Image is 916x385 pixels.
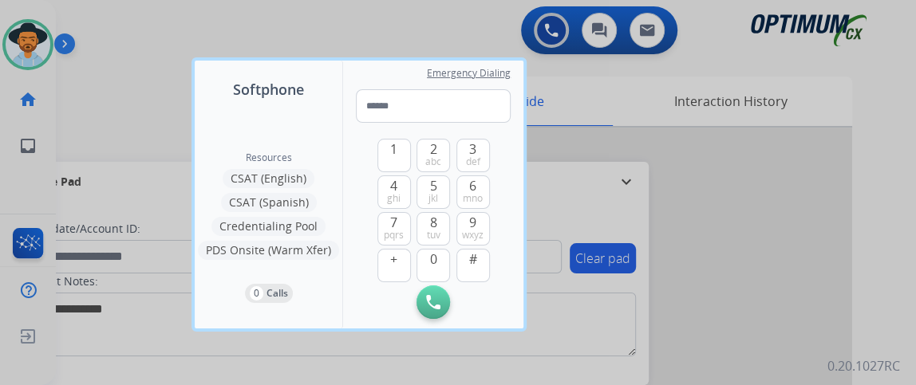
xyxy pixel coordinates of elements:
[430,249,437,269] span: 0
[246,151,292,164] span: Resources
[430,176,437,195] span: 5
[430,139,437,159] span: 2
[462,229,484,242] span: wxyz
[426,295,440,309] img: call-button
[377,212,411,246] button: 7pqrs
[377,139,411,172] button: 1
[469,176,476,195] span: 6
[466,155,480,168] span: def
[427,67,511,80] span: Emergency Dialing
[827,356,900,375] p: 0.20.1027RC
[233,78,304,100] span: Softphone
[427,229,440,242] span: tuv
[390,249,397,269] span: +
[456,175,490,209] button: 6mno
[456,139,490,172] button: 3def
[377,175,411,209] button: 4ghi
[425,155,441,168] span: abc
[211,217,326,236] button: Credentialing Pool
[390,176,397,195] span: 4
[390,213,397,232] span: 7
[223,169,314,188] button: CSAT (English)
[469,213,476,232] span: 9
[417,212,450,246] button: 8tuv
[417,249,450,282] button: 0
[384,229,404,242] span: pqrs
[390,139,397,159] span: 1
[267,286,288,301] p: Calls
[377,249,411,282] button: +
[428,192,438,205] span: jkl
[430,213,437,232] span: 8
[469,139,476,159] span: 3
[198,241,339,260] button: PDS Onsite (Warm Xfer)
[463,192,483,205] span: mno
[417,175,450,209] button: 5jkl
[245,284,293,303] button: 0Calls
[469,249,477,269] span: #
[221,193,317,212] button: CSAT (Spanish)
[387,192,401,205] span: ghi
[456,212,490,246] button: 9wxyz
[456,249,490,282] button: #
[250,286,263,301] p: 0
[417,139,450,172] button: 2abc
